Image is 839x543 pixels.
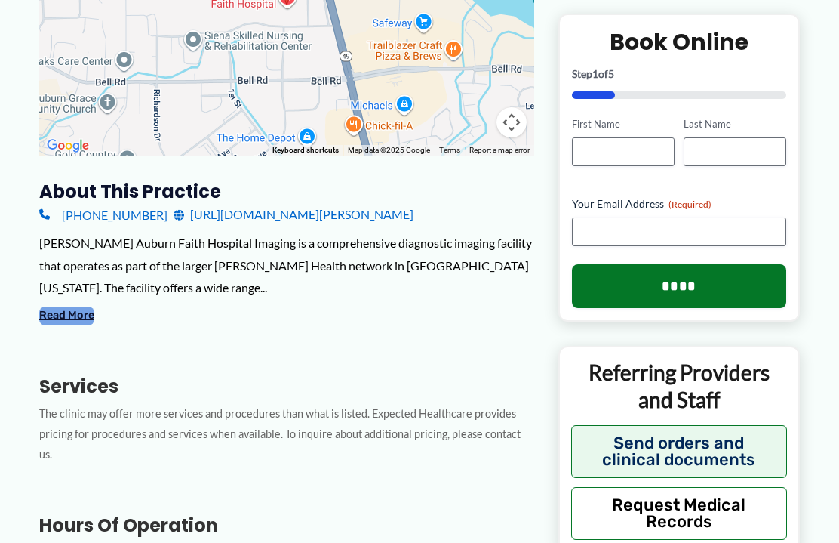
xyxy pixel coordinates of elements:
[684,117,786,131] label: Last Name
[43,136,93,156] a: Open this area in Google Maps (opens a new window)
[439,146,460,154] a: Terms (opens in new tab)
[608,67,614,80] span: 5
[39,404,534,464] p: The clinic may offer more services and procedures than what is listed. Expected Healthcare provid...
[39,203,167,226] a: [PHONE_NUMBER]
[571,487,787,540] button: Request Medical Records
[39,375,534,398] h3: Services
[572,117,675,131] label: First Name
[496,107,527,137] button: Map camera controls
[571,425,787,478] button: Send orders and clinical documents
[469,146,530,154] a: Report a map error
[572,27,786,57] h2: Book Online
[43,136,93,156] img: Google
[571,359,787,414] p: Referring Providers and Staff
[348,146,430,154] span: Map data ©2025 Google
[39,514,534,537] h3: Hours of Operation
[572,69,786,79] p: Step of
[572,196,786,211] label: Your Email Address
[668,199,711,210] span: (Required)
[272,145,339,156] button: Keyboard shortcuts
[174,203,413,226] a: [URL][DOMAIN_NAME][PERSON_NAME]
[592,67,598,80] span: 1
[39,307,94,325] button: Read More
[39,180,534,203] h3: About this practice
[39,232,534,299] div: [PERSON_NAME] Auburn Faith Hospital Imaging is a comprehensive diagnostic imaging facility that o...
